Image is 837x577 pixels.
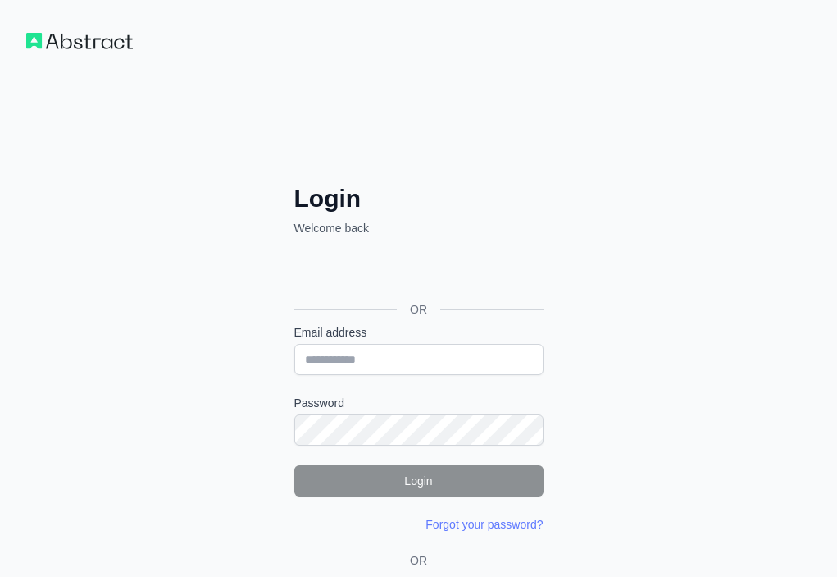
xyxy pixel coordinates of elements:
iframe: Przycisk Zaloguj się przez Google [286,254,548,291]
span: OR [403,552,434,569]
span: OR [397,301,440,318]
label: Email address [294,324,544,341]
img: Workflow [26,33,133,49]
button: Login [294,465,544,497]
a: Forgot your password? [425,518,543,531]
label: Password [294,395,544,411]
h2: Login [294,184,544,213]
p: Welcome back [294,220,544,236]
